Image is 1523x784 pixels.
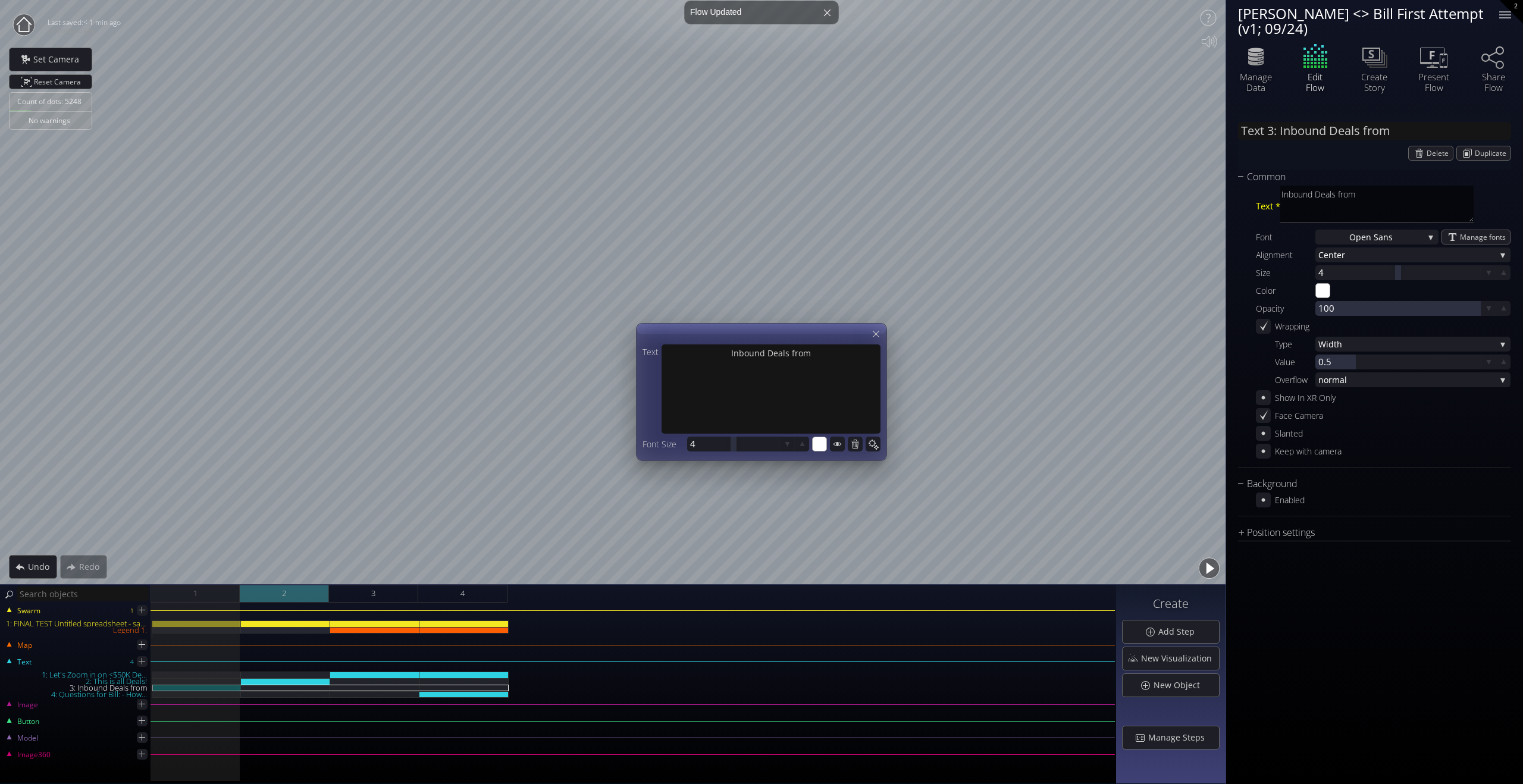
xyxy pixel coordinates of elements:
[1256,247,1315,262] div: Alignment
[1328,247,1496,262] span: nter
[1238,525,1496,540] div: Position settings
[1235,71,1277,93] div: Manage Data
[1256,355,1315,369] div: Value
[17,749,51,760] span: Image360
[1,672,152,678] div: 1: Let's Zoom in on <$50K De...
[27,561,57,573] span: Undo
[371,586,375,601] span: 3
[17,716,39,727] span: Button
[1,627,152,634] div: Legend 1:
[1122,597,1220,610] h3: Create
[1427,146,1453,160] span: Delete
[1389,230,1393,244] span: s
[1238,170,1496,184] div: Common
[460,586,465,601] span: 4
[1140,653,1219,664] span: New Visualization
[17,606,40,616] span: Swarm
[1275,426,1303,441] div: Slanted
[1148,732,1212,744] span: Manage Steps
[1328,372,1496,387] span: rmal
[1256,283,1315,298] div: Color
[1318,372,1328,387] span: no
[17,587,149,601] input: Search objects
[17,657,32,667] span: Text
[1,691,152,698] div: 4: Questions for Bill: - How...
[1275,390,1336,405] div: Show In XR Only
[643,437,687,451] div: Font Size
[17,700,38,710] span: Image
[1153,679,1207,691] span: New Object
[1238,6,1484,36] div: [PERSON_NAME] <> Bill First Attempt (v1; 09/24)
[1256,372,1315,387] div: Overflow
[1318,337,1496,352] span: Width
[34,75,85,89] span: Reset Camera
[17,733,38,744] span: Model
[1349,230,1389,244] span: Open San
[1353,71,1395,93] div: Create Story
[1318,247,1328,262] span: Ce
[1275,444,1342,459] div: Keep with camera
[1275,493,1305,507] div: Enabled
[1158,626,1202,638] span: Add Step
[130,603,134,618] div: 1
[1238,476,1496,491] div: Background
[1256,265,1315,280] div: Size
[1256,301,1315,316] div: Opacity
[1275,319,1309,334] div: Wrapping
[1,685,152,691] div: 3: Inbound Deals from
[1275,408,1323,423] div: Face Camera
[1413,71,1455,93] div: Present Flow
[282,586,286,601] span: 2
[1256,230,1315,244] div: Font
[1460,230,1510,244] span: Manage fonts
[1,620,152,627] div: 1: FINAL TEST Untitled spreadsheet - sales_led_inbound_deals_2025-09-24T1305 (1).csv
[643,344,662,359] div: Text
[1256,199,1280,214] span: Text *
[9,555,57,579] div: Undo action
[17,640,32,651] span: Map
[193,586,198,601] span: 1
[1475,146,1511,160] span: Duplicate
[33,54,86,65] span: Set Camera
[1256,337,1315,352] div: Type
[130,654,134,669] div: 4
[1472,71,1514,93] div: Share Flow
[1,678,152,685] div: 2: This is all Deals!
